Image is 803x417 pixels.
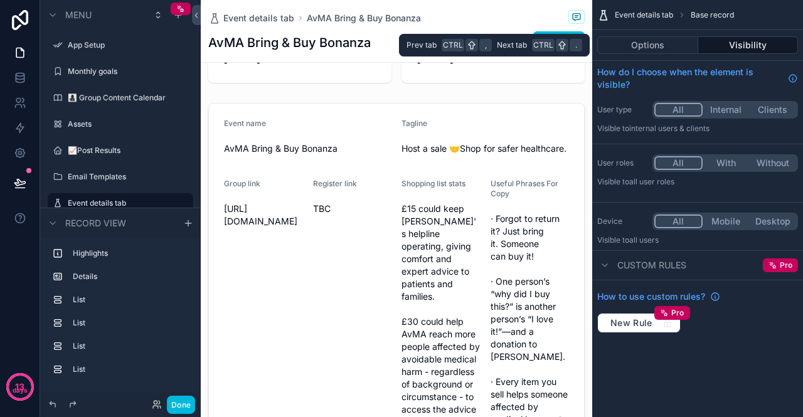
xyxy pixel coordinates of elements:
label: Details [73,272,183,282]
p: Visible to [597,177,798,187]
button: Without [749,156,796,170]
p: Visible to [597,124,798,134]
span: Next tab [497,40,527,50]
button: All [654,156,703,170]
a: Event details tab [208,12,294,24]
span: Event details tab [615,10,673,20]
span: Record view [65,217,126,230]
span: Event details tab [223,12,294,24]
span: Ctrl [532,39,555,51]
span: Internal users & clients [629,124,710,133]
span: New Rule [605,317,657,329]
button: Clients [749,103,796,117]
span: How do I choose when the element is visible? [597,66,783,91]
label: 👩‍👧‍👦 Group Content Calendar [68,93,186,103]
p: 13 [15,381,24,393]
span: Ctrl [442,39,464,51]
span: All user roles [629,177,674,186]
button: Desktop [749,214,796,228]
button: New RulePro [597,313,681,333]
button: All [654,103,703,117]
span: Custom rules [617,259,686,272]
span: Pro [780,260,792,270]
label: Highlights [73,248,183,258]
label: List [73,341,183,351]
button: With [703,156,750,170]
span: How to use custom rules? [597,290,705,303]
span: Pro [671,308,684,318]
span: Base record [691,10,734,20]
span: , [481,40,491,50]
label: User type [597,105,647,115]
label: Email Templates [68,172,186,182]
div: scrollable content [40,238,201,392]
a: How to use custom rules? [597,290,720,303]
p: Visible to [597,235,798,245]
label: Event details tab [68,198,186,208]
label: App Setup [68,40,186,50]
label: List [73,318,183,328]
label: Device [597,216,647,226]
button: Visibility [698,36,799,54]
label: User roles [597,158,647,168]
span: . [571,40,581,50]
button: Mobile [703,214,750,228]
a: AvMA Bring & Buy Bonanza [307,12,421,24]
a: How do I choose when the element is visible? [597,66,798,91]
label: Monthly goals [68,66,186,77]
label: 📈Post Results [68,145,186,156]
button: Done [167,396,195,414]
button: Edit [533,31,585,54]
span: Menu [65,9,92,21]
label: List [73,364,183,374]
span: all users [629,235,659,245]
label: Assets [68,119,186,129]
span: Prev tab [407,40,437,50]
button: All [654,214,703,228]
button: Options [597,36,698,54]
p: days [13,386,28,396]
label: List [73,295,183,305]
button: Internal [703,103,750,117]
h1: AvMA Bring & Buy Bonanza [208,34,371,51]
